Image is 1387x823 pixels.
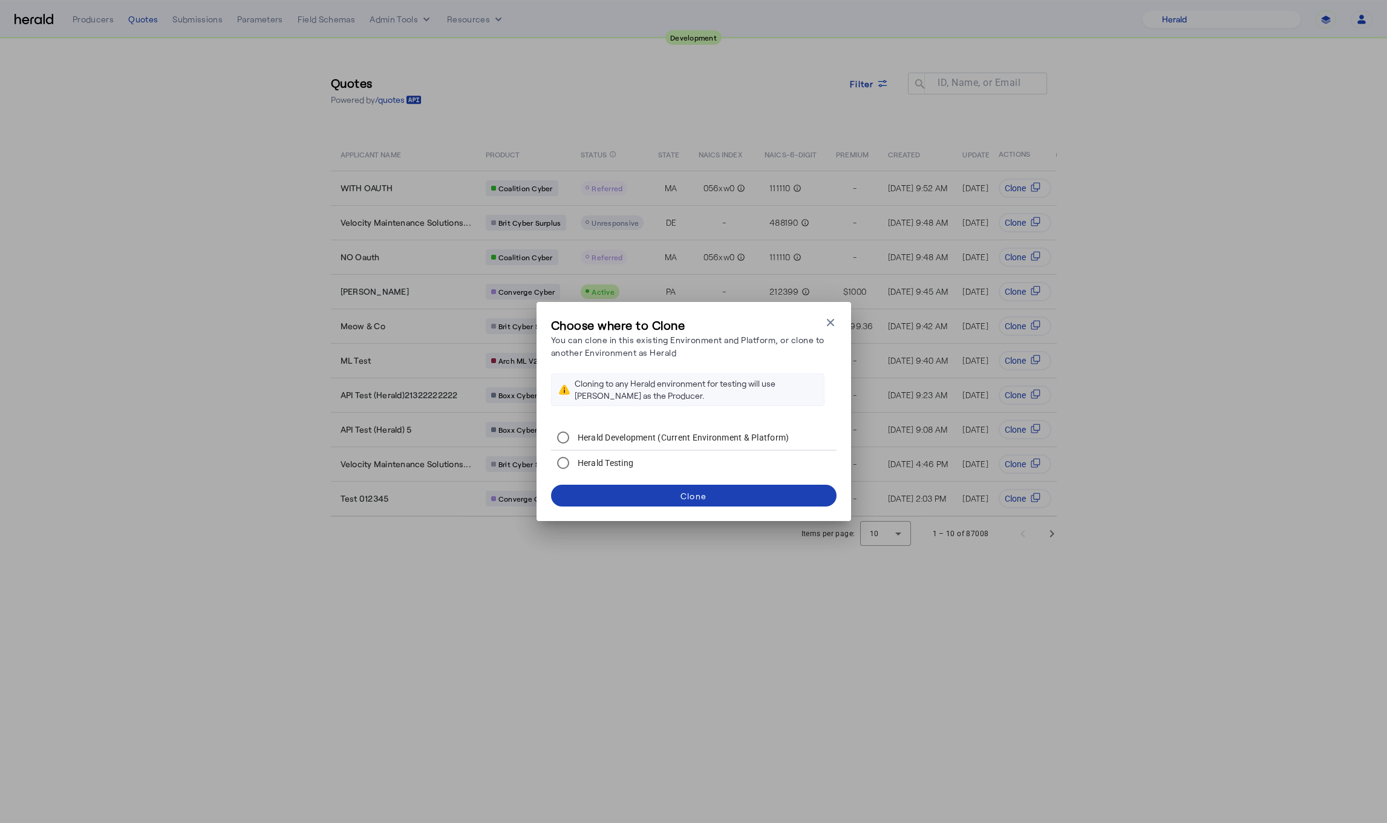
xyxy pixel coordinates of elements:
[551,485,837,507] button: Clone
[551,333,824,359] p: You can clone in this existing Environment and Platform, or clone to another Environment as Herald
[575,431,789,444] label: Herald Development (Current Environment & Platform)
[680,490,707,502] div: Clone
[575,457,634,469] label: Herald Testing
[551,316,824,333] h3: Choose where to Clone
[575,378,817,402] div: Cloning to any Herald environment for testing will use [PERSON_NAME] as the Producer.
